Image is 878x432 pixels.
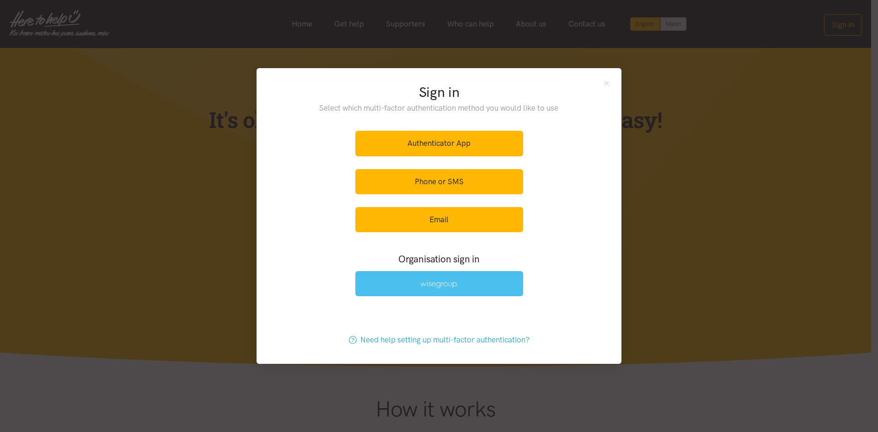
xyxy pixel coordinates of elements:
a: Need help setting up multi-factor authentication? [339,327,539,352]
button: Close [603,79,610,87]
h3: Organisation sign in [330,252,548,266]
a: Phone or SMS [355,169,523,194]
p: Select which multi-factor authentication method you would like to use [301,102,578,114]
h2: Sign in [301,83,578,102]
a: Email [355,207,523,232]
img: Wise Group [420,281,458,288]
a: Authenticator App [355,131,523,156]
